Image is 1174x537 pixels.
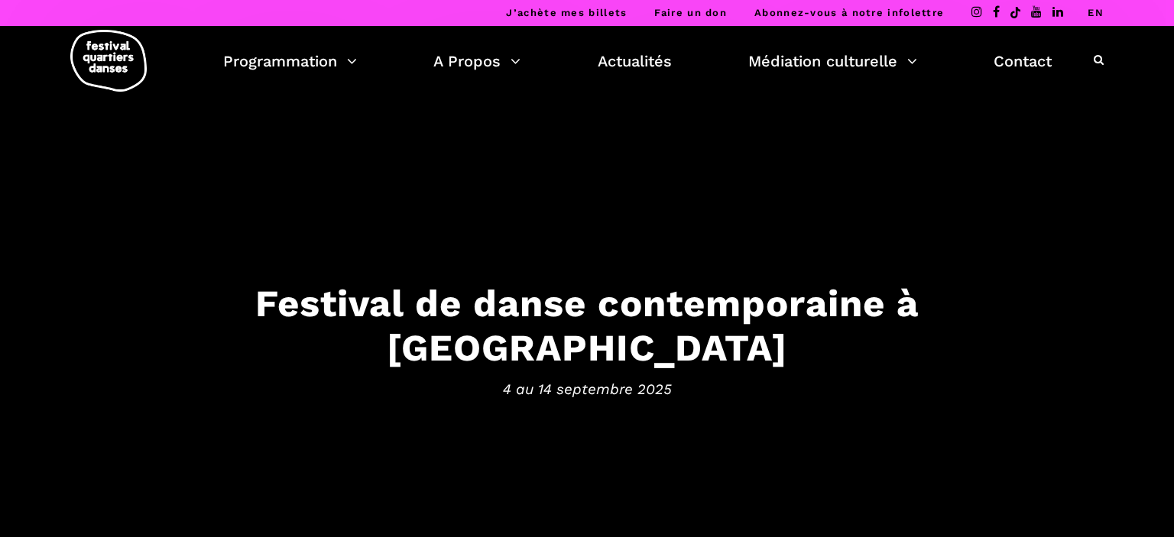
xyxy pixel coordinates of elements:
a: A Propos [433,48,521,74]
a: Contact [994,48,1052,74]
a: Programmation [223,48,357,74]
a: Abonnez-vous à notre infolettre [754,7,944,18]
a: EN [1088,7,1104,18]
a: Médiation culturelle [748,48,917,74]
span: 4 au 14 septembre 2025 [113,378,1061,401]
a: Faire un don [654,7,727,18]
a: J’achète mes billets [506,7,627,18]
h3: Festival de danse contemporaine à [GEOGRAPHIC_DATA] [113,280,1061,370]
img: logo-fqd-med [70,30,147,92]
a: Actualités [598,48,672,74]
